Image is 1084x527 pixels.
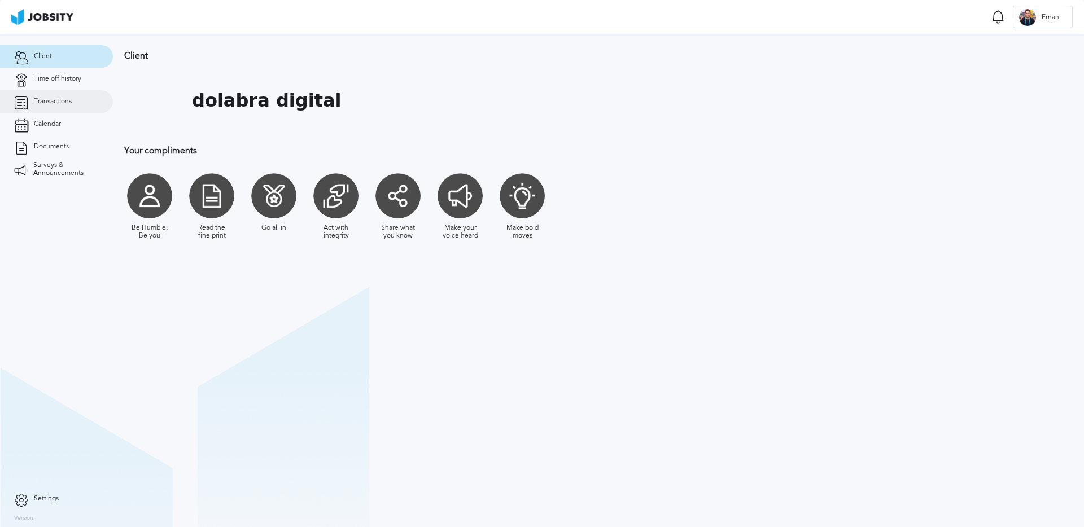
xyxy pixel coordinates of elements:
button: EErnani [1013,6,1073,28]
h3: Your compliments [124,146,737,156]
div: Make your voice heard [440,224,480,240]
div: Act with integrity [316,224,356,240]
span: Settings [34,495,59,503]
div: E [1019,9,1036,26]
div: Share what you know [378,224,418,240]
span: Surveys & Announcements [33,161,99,177]
span: Transactions [34,98,72,106]
h3: Client [124,51,737,61]
div: Be Humble, Be you [130,224,169,240]
img: ab4bad089aa723f57921c736e9817d99.png [11,9,73,25]
div: Make bold moves [502,224,542,240]
span: Ernani [1036,14,1066,21]
h1: dolabra digital [192,90,341,111]
label: Version: [14,515,35,522]
span: Documents [34,143,69,151]
div: Read the fine print [192,224,231,240]
span: Time off history [34,75,81,83]
span: Calendar [34,120,61,128]
div: Go all in [261,224,286,232]
span: Client [34,52,52,60]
